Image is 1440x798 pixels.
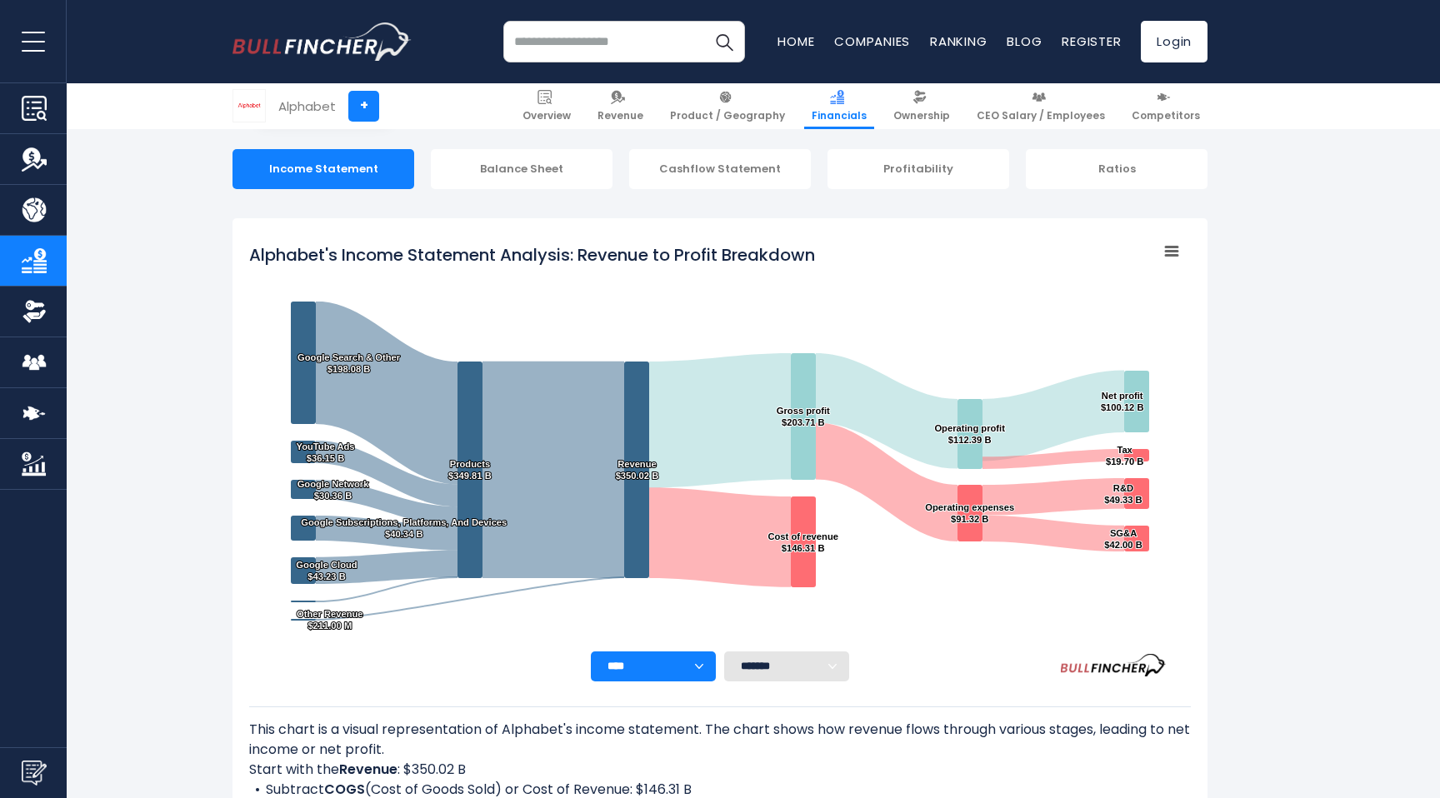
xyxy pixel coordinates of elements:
text: SG&A $42.00 B [1104,528,1142,550]
span: Revenue [597,109,643,122]
text: Google Subscriptions, Platforms, And Devices $40.34 B [301,517,507,539]
text: R&D $49.33 B [1104,483,1142,505]
span: Product / Geography [670,109,785,122]
a: Go to homepage [232,22,412,61]
span: Financials [812,109,867,122]
div: Alphabet [278,97,336,116]
img: GOOGL logo [233,90,265,122]
a: Companies [834,32,910,50]
text: Cost of revenue $146.31 B [767,531,838,553]
a: Competitors [1124,83,1207,129]
button: Search [703,21,745,62]
a: Revenue [590,83,651,129]
a: Register [1062,32,1121,50]
text: Operating profit $112.39 B [934,423,1005,445]
div: Income Statement [232,149,414,189]
div: Balance Sheet [431,149,612,189]
text: Google Search & Other $198.08 B [297,352,401,374]
a: + [348,91,379,122]
text: Google Network $30.36 B [297,479,370,501]
text: Gross profit $203.71 B [777,406,830,427]
a: CEO Salary / Employees [969,83,1112,129]
div: Cashflow Statement [629,149,811,189]
text: Google Cloud $43.23 B [296,560,357,581]
span: Ownership [893,109,950,122]
img: Ownership [22,299,47,324]
a: Ranking [930,32,987,50]
a: Home [777,32,814,50]
span: Overview [522,109,571,122]
text: Products $349.81 B [448,459,492,481]
img: bullfincher logo [232,22,412,61]
svg: Alphabet's Income Statement Analysis: Revenue to Profit Breakdown [249,235,1191,651]
a: Login [1141,21,1207,62]
div: Ratios [1026,149,1207,189]
a: Blog [1007,32,1042,50]
text: Tax $19.70 B [1106,445,1143,466]
span: CEO Salary / Employees [977,109,1105,122]
a: Product / Geography [662,83,792,129]
text: Other Revenue $211.00 M [297,609,363,631]
tspan: Alphabet's Income Statement Analysis: Revenue to Profit Breakdown [249,243,815,267]
text: YouTube Ads $36.15 B [297,441,355,463]
text: Operating expenses $91.32 B [925,502,1014,524]
a: Financials [804,83,874,129]
div: Profitability [827,149,1009,189]
b: Revenue [339,760,397,779]
a: Ownership [886,83,957,129]
text: Net profit $100.12 B [1101,391,1144,412]
span: Competitors [1132,109,1200,122]
a: Overview [515,83,578,129]
text: Revenue $350.02 B [616,459,659,481]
